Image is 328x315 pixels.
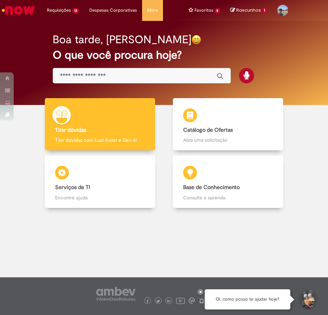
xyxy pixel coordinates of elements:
[36,98,164,151] a: Tirar dúvidas Tirar dúvidas com Lupi Assist e Gen Ai
[199,297,205,304] img: logo_footer_naosei.png
[183,137,273,143] p: Abra uma solicitação
[53,49,275,61] h2: O que você procura hoje?
[189,297,195,304] img: logo_footer_workplace.png
[55,127,86,133] b: Tirar dúvidas
[183,127,233,133] b: Catálogo de Ofertas
[147,7,158,14] span: More
[230,7,267,13] a: No momento, sua lista de rascunhos tem 1 Itens
[36,155,164,208] a: Serviços de TI Encontre ajuda
[72,8,79,14] span: 13
[55,194,144,201] p: Encontre ajuda
[215,8,220,14] span: 8
[55,137,144,143] p: Tirar dúvidas com Lupi Assist e Gen Ai
[146,300,149,303] img: logo_footer_facebook.png
[183,194,273,201] p: Consulte e aprenda
[167,299,171,303] img: logo_footer_linkedin.png
[1,3,36,17] img: ServiceNow
[191,35,201,45] img: happy-face.png
[55,184,90,191] b: Serviços de TI
[164,98,292,151] a: Catálogo de Ofertas Abra uma solicitação
[236,7,261,13] span: Rascunhos
[262,8,267,14] span: 1
[47,7,71,14] span: Requisições
[53,34,191,46] h2: Boa tarde, [PERSON_NAME]
[297,289,318,310] button: Iniciar Conversa de Suporte
[176,296,185,305] img: logo_footer_youtube.png
[205,289,290,310] div: Oi, como posso te ajudar hoje?
[183,184,240,191] b: Base de Conhecimento
[194,7,213,14] span: Favoritos
[164,155,292,208] a: Base de Conhecimento Consulte e aprenda
[96,287,136,301] img: logo_footer_ambev_rotulo_gray.png
[89,7,137,14] span: Despesas Corporativas
[156,300,160,303] img: logo_footer_twitter.png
